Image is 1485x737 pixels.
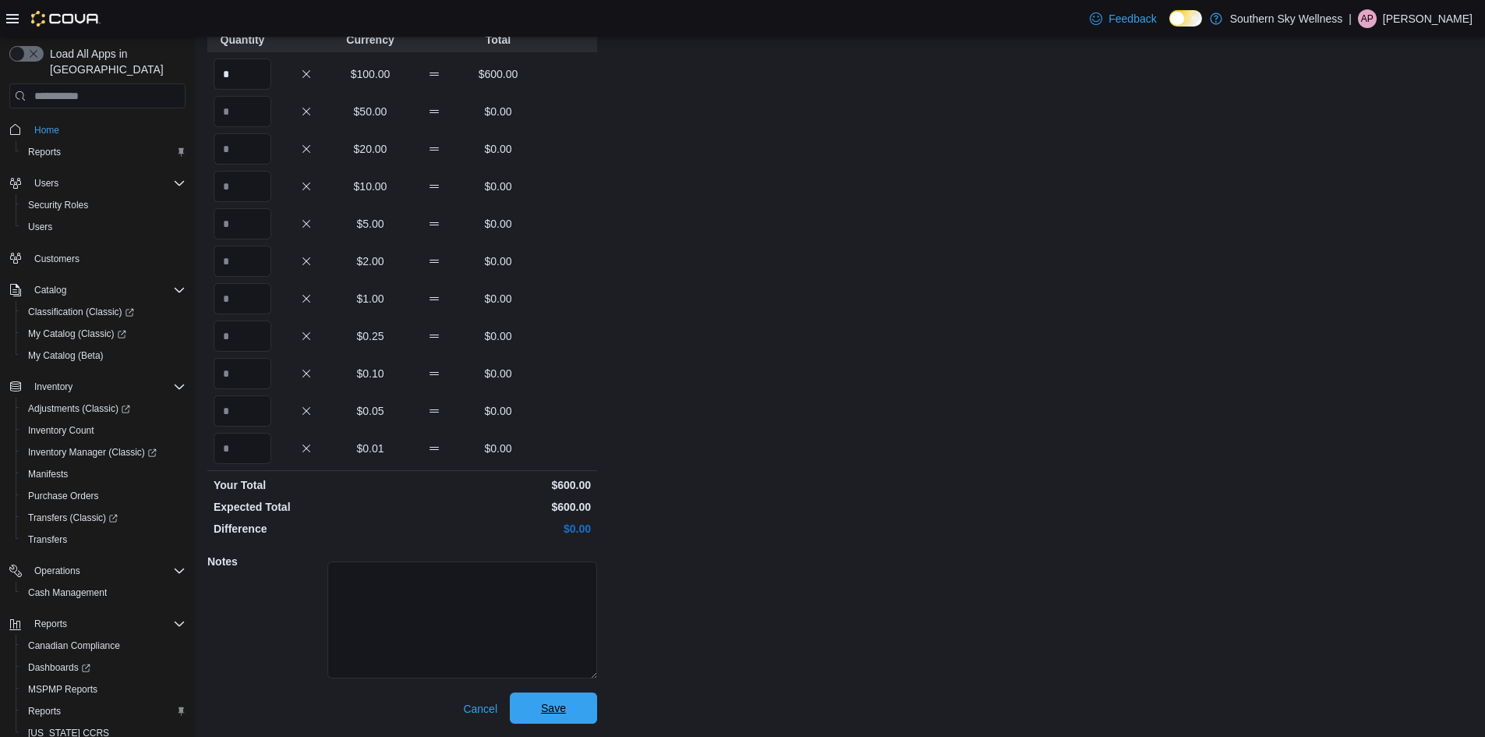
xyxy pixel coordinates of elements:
button: Home [3,118,192,140]
p: $600.00 [405,499,591,515]
input: Quantity [214,58,271,90]
a: Dashboards [22,658,97,677]
input: Quantity [214,171,271,202]
input: Quantity [214,358,271,389]
span: My Catalog (Beta) [22,346,186,365]
span: Inventory Count [28,424,94,437]
span: Canadian Compliance [28,640,120,652]
a: Adjustments (Classic) [22,399,136,418]
button: Users [3,172,192,194]
span: Feedback [1108,11,1156,27]
span: Inventory [28,377,186,396]
span: Reports [28,615,186,633]
span: Home [28,119,186,139]
p: $0.01 [341,441,399,456]
span: Users [34,177,58,190]
p: $0.10 [341,366,399,381]
span: My Catalog (Classic) [28,328,126,340]
button: My Catalog (Beta) [16,345,192,367]
p: $0.00 [469,291,527,306]
button: Canadian Compliance [16,635,192,657]
button: Operations [28,562,87,580]
p: Difference [214,521,399,537]
p: $600.00 [469,66,527,82]
span: Transfers [22,530,186,549]
span: My Catalog (Beta) [28,349,104,362]
span: Manifests [28,468,68,480]
a: Home [28,121,65,140]
span: Dashboards [22,658,186,677]
span: Manifests [22,465,186,484]
p: $0.00 [405,521,591,537]
span: Canadian Compliance [22,636,186,655]
a: Feedback [1084,3,1162,34]
span: Dashboards [28,661,90,674]
a: My Catalog (Classic) [22,324,133,343]
h5: Notes [207,546,324,577]
a: Classification (Classic) [16,301,192,323]
span: Reports [28,705,61,718]
span: MSPMP Reports [28,683,97,696]
button: Cash Management [16,582,192,604]
input: Quantity [214,96,271,127]
span: Security Roles [28,199,88,211]
a: Dashboards [16,657,192,679]
span: Inventory [34,381,72,393]
p: Currency [341,32,399,48]
a: Inventory Manager (Classic) [16,441,192,463]
span: Cash Management [28,586,107,599]
span: Save [541,700,566,716]
div: Anna Phillips [1358,9,1377,28]
span: MSPMP Reports [22,680,186,699]
button: Transfers [16,529,192,551]
span: Classification (Classic) [22,303,186,321]
input: Quantity [214,208,271,239]
span: Security Roles [22,196,186,214]
a: MSPMP Reports [22,680,104,699]
input: Quantity [214,246,271,277]
button: Inventory [3,376,192,398]
span: Adjustments (Classic) [22,399,186,418]
button: Security Roles [16,194,192,216]
a: Security Roles [22,196,94,214]
p: Total [469,32,527,48]
span: Purchase Orders [22,487,186,505]
p: $0.00 [469,403,527,419]
button: Reports [28,615,73,633]
span: AP [1361,9,1374,28]
span: Inventory Manager (Classic) [22,443,186,462]
a: Adjustments (Classic) [16,398,192,420]
span: Customers [34,253,80,265]
p: $20.00 [341,141,399,157]
p: [PERSON_NAME] [1383,9,1473,28]
p: $10.00 [341,179,399,194]
a: Purchase Orders [22,487,105,505]
span: Transfers [28,533,67,546]
p: $600.00 [405,477,591,493]
span: Users [28,221,52,233]
span: Home [34,124,59,136]
p: Your Total [214,477,399,493]
a: Inventory Manager (Classic) [22,443,163,462]
input: Quantity [214,133,271,165]
a: Reports [22,143,67,161]
span: Operations [34,565,80,577]
p: Quantity [214,32,271,48]
span: Adjustments (Classic) [28,402,130,415]
span: Classification (Classic) [28,306,134,318]
span: Load All Apps in [GEOGRAPHIC_DATA] [44,46,186,77]
button: Reports [16,700,192,722]
span: Catalog [28,281,186,299]
button: Users [16,216,192,238]
span: Reports [22,143,186,161]
span: Inventory Count [22,421,186,440]
a: Classification (Classic) [22,303,140,321]
span: Inventory Manager (Classic) [28,446,157,459]
span: Users [28,174,186,193]
span: Operations [28,562,186,580]
button: Catalog [28,281,72,299]
span: Purchase Orders [28,490,99,502]
span: Transfers (Classic) [28,512,118,524]
p: $0.00 [469,441,527,456]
